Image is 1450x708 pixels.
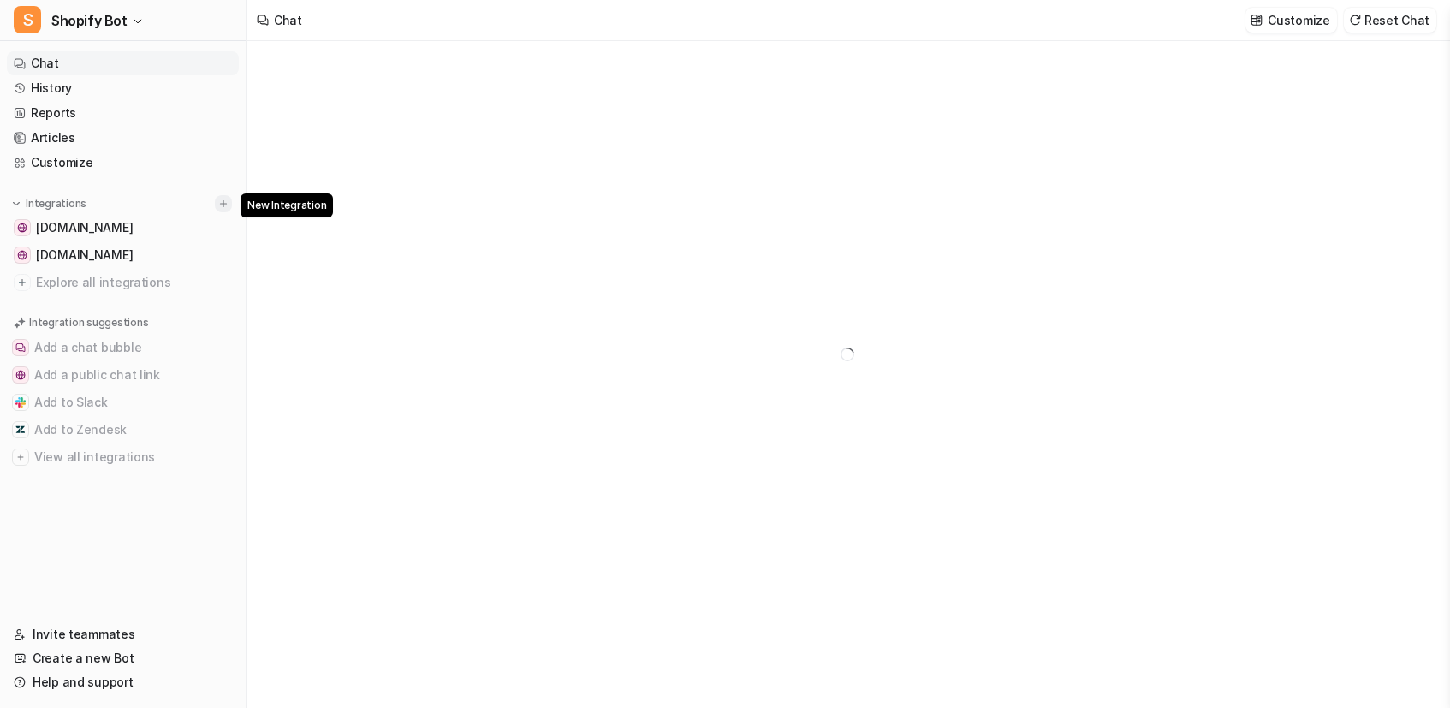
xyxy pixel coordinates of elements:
span: [DOMAIN_NAME] [36,219,133,236]
a: Customize [7,151,239,175]
p: Customize [1268,11,1329,29]
img: View all integrations [15,452,26,462]
span: New Integration [241,193,333,217]
img: customize [1251,14,1263,27]
a: Invite teammates [7,622,239,646]
img: shopify.okta.com [17,250,27,260]
img: reset [1349,14,1361,27]
img: Add to Zendesk [15,425,26,435]
button: Reset Chat [1344,8,1436,33]
div: Chat [274,11,302,29]
button: Add to ZendeskAdd to Zendesk [7,416,239,443]
a: shopify.okta.com[DOMAIN_NAME] [7,243,239,267]
img: expand menu [10,198,22,210]
img: www.shopify.com [17,223,27,233]
span: [DOMAIN_NAME] [36,247,133,264]
img: explore all integrations [14,274,31,291]
p: Integrations [26,197,86,211]
img: menu_add.svg [217,198,229,210]
span: Shopify Bot [51,9,128,33]
a: Help and support [7,670,239,694]
span: S [14,6,41,33]
a: www.shopify.com[DOMAIN_NAME] [7,216,239,240]
button: Add a public chat linkAdd a public chat link [7,361,239,389]
img: Add to Slack [15,397,26,408]
p: Integration suggestions [29,315,148,330]
button: Add a chat bubbleAdd a chat bubble [7,334,239,361]
button: View all integrationsView all integrations [7,443,239,471]
button: Integrations [7,195,92,212]
img: Add a public chat link [15,370,26,380]
a: Reports [7,101,239,125]
button: Customize [1245,8,1336,33]
a: History [7,76,239,100]
a: Articles [7,126,239,150]
a: Explore all integrations [7,271,239,295]
a: Chat [7,51,239,75]
span: Explore all integrations [36,269,232,296]
img: Add a chat bubble [15,342,26,353]
button: Add to SlackAdd to Slack [7,389,239,416]
a: Create a new Bot [7,646,239,670]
